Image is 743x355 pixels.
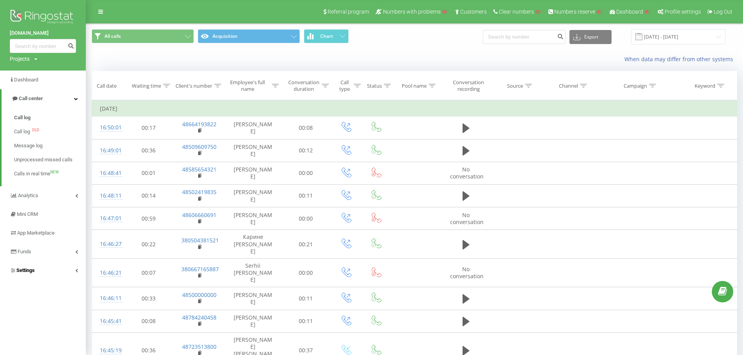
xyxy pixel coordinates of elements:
[14,114,30,122] span: Call log
[124,207,174,230] td: 00:59
[10,39,76,53] input: Search by number
[225,162,281,184] td: [PERSON_NAME]
[18,249,31,254] span: Funds
[281,258,331,287] td: 00:00
[225,310,281,332] td: [PERSON_NAME]
[14,167,86,181] a: Calls in real timeNEW
[569,30,612,44] button: Export
[225,184,281,207] td: [PERSON_NAME]
[17,230,55,236] span: App Marketplace
[281,184,331,207] td: 00:11
[225,117,281,139] td: [PERSON_NAME]
[100,265,116,281] div: 16:46:21
[100,120,116,135] div: 16:50:01
[225,230,281,259] td: Карине [PERSON_NAME]
[14,128,30,136] span: Call log
[10,8,76,27] img: Ringostat logo
[182,143,216,150] a: 48509609750
[124,287,174,310] td: 00:33
[559,83,578,89] div: Channel
[281,287,331,310] td: 00:11
[14,77,38,83] span: Dashboard
[100,211,116,226] div: 16:47:01
[182,188,216,196] a: 48502419835
[225,287,281,310] td: [PERSON_NAME]
[554,9,595,15] span: Numbers reserve
[182,211,216,219] a: 48606660691
[124,230,174,259] td: 00:22
[449,79,488,92] div: Conversation recording
[367,83,382,89] div: Status
[328,9,369,15] span: Referral program
[499,9,534,15] span: Clear numbers
[320,34,333,39] span: Chart
[100,291,116,306] div: 16:46:11
[281,139,331,162] td: 00:12
[616,9,643,15] span: Dashboard
[97,83,117,89] div: Call date
[19,95,43,101] span: Call center
[450,265,484,280] span: No conversation
[124,184,174,207] td: 00:14
[483,30,566,44] input: Search by number
[695,83,715,89] div: Keyword
[181,237,219,244] a: 380504381521
[383,9,441,15] span: Numbers with problems
[14,142,43,150] span: Message log
[402,83,427,89] div: Pool name
[100,143,116,158] div: 16:49:01
[16,267,35,273] span: Settings
[92,29,194,43] button: All calls
[10,55,30,63] div: Projects
[281,230,331,259] td: 00:21
[14,153,86,167] a: Unprocessed missed calls
[17,211,38,217] span: Mini CRM
[105,33,121,39] span: All calls
[124,162,174,184] td: 00:01
[14,139,86,153] a: Message log
[450,211,484,226] span: No conversation
[198,29,300,43] button: Acquisition
[124,139,174,162] td: 00:36
[288,79,320,92] div: Conversation duration
[181,265,219,273] a: 380667165887
[14,170,50,178] span: Calls in real time
[460,9,487,15] span: Customers
[507,83,523,89] div: Source
[182,120,216,128] a: 48664193822
[665,9,701,15] span: Profile settings
[450,166,484,180] span: No conversation
[225,207,281,230] td: [PERSON_NAME]
[100,314,116,329] div: 16:45:41
[100,166,116,181] div: 16:48:41
[225,258,281,287] td: Serhii [PERSON_NAME]
[132,83,161,89] div: Waiting time
[124,117,174,139] td: 00:17
[100,237,116,252] div: 16:46:27
[281,117,331,139] td: 00:08
[304,29,349,43] button: Chart
[281,310,331,332] td: 00:11
[92,101,737,117] td: [DATE]
[10,29,76,37] a: [DOMAIN_NAME]
[714,9,732,15] span: Log Out
[14,111,86,125] a: Call log
[124,258,174,287] td: 00:07
[14,156,73,164] span: Unprocessed missed calls
[225,139,281,162] td: [PERSON_NAME]
[182,291,216,298] a: 48500000000
[100,188,116,203] div: 16:48:11
[624,83,647,89] div: Campaign
[225,79,270,92] div: Employee's full name
[281,162,331,184] td: 00:00
[14,125,86,139] a: Call logOLD
[124,310,174,332] td: 00:08
[182,314,216,321] a: 48784240458
[182,166,216,173] a: 48585654321
[18,193,38,198] span: Analytics
[176,83,212,89] div: Client's number
[2,89,86,108] a: Call center
[338,79,352,92] div: Call type
[281,207,331,230] td: 00:00
[182,343,216,350] a: 48723513800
